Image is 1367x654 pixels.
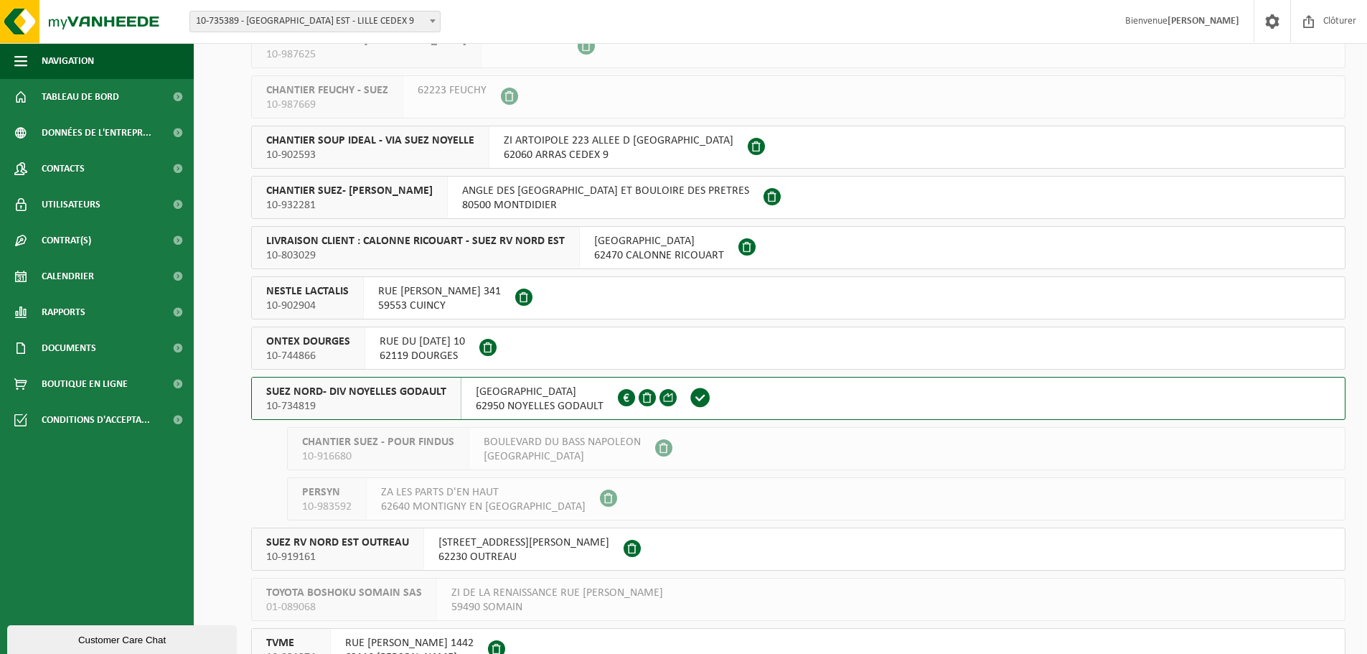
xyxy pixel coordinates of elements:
span: Utilisateurs [42,187,100,223]
span: PERSYN [302,485,352,500]
button: LIVRAISON CLIENT : CALONNE RICOUART - SUEZ RV NORD EST 10-803029 [GEOGRAPHIC_DATA]62470 CALONNE R... [251,226,1345,269]
span: RUE [PERSON_NAME] 341 [378,284,501,299]
span: Conditions d'accepta... [42,402,150,438]
span: 10-902904 [266,299,349,313]
span: 10-735389 - SUEZ RV NORD EST - LILLE CEDEX 9 [189,11,441,32]
button: ONTEX DOURGES 10-744866 RUE DU [DATE] 1062119 DOURGES [251,327,1345,370]
span: BOULEVARD DU BASS NAPOLEON [484,435,641,449]
span: SUEZ NORD- DIV NOYELLES GODAULT [266,385,446,399]
span: Tableau de bord [42,79,119,115]
span: ONTEX DOURGES [266,335,350,349]
span: 10-987625 [266,47,466,62]
span: 62470 CALONNE RICOUART [594,248,724,263]
button: CHANTIER SOUP IDEAL - VIA SUEZ NOYELLE 10-902593 ZI ARTOIPOLE 223 ALLEE D [GEOGRAPHIC_DATA]62060 ... [251,126,1345,169]
span: 10-744866 [266,349,350,363]
span: 10-803029 [266,248,565,263]
span: [STREET_ADDRESS][PERSON_NAME] [438,536,609,550]
span: 10-735389 - SUEZ RV NORD EST - LILLE CEDEX 9 [190,11,440,32]
span: Données de l'entrepr... [42,115,151,151]
button: NESTLE LACTALIS 10-902904 RUE [PERSON_NAME] 34159553 CUINCY [251,276,1345,319]
span: NESTLE LACTALIS [266,284,349,299]
iframe: chat widget [7,622,240,654]
span: TVME [266,636,316,650]
span: ZI DE LA RENAISSANCE RUE [PERSON_NAME] [451,586,663,600]
span: Calendrier [42,258,94,294]
span: ZA LES PARTS D'EN HAUT [381,485,586,500]
span: [GEOGRAPHIC_DATA] [594,234,724,248]
span: [GEOGRAPHIC_DATA] [484,449,641,464]
span: SUEZ RV NORD EST OUTREAU [266,536,409,550]
span: Documents [42,330,96,366]
span: CHANTIER SOUP IDEAL - VIA SUEZ NOYELLE [266,134,474,148]
span: 62223 FEUCHY [418,83,487,98]
button: SUEZ NORD- DIV NOYELLES GODAULT 10-734819 [GEOGRAPHIC_DATA]62950 NOYELLES GODAULT [251,377,1345,420]
span: LIVRAISON CLIENT : CALONNE RICOUART - SUEZ RV NORD EST [266,234,565,248]
button: SUEZ RV NORD EST OUTREAU 10-919161 [STREET_ADDRESS][PERSON_NAME]62230 OUTREAU [251,528,1345,571]
span: RUE DU [DATE] 10 [380,335,465,349]
span: Rapports [42,294,85,330]
span: Navigation [42,43,94,79]
span: 62640 MONTIGNY EN [GEOGRAPHIC_DATA] [381,500,586,514]
span: 10-916680 [302,449,454,464]
span: Boutique en ligne [42,366,128,402]
strong: [PERSON_NAME] [1168,16,1239,27]
span: 80500 MONTDIDIER [462,198,749,212]
span: 10-919161 [266,550,409,564]
span: RUE [PERSON_NAME] 1442 [345,636,474,650]
span: CHANTIER SUEZ- [PERSON_NAME] [266,184,433,198]
span: ZI ARTOIPOLE 223 ALLEE D [GEOGRAPHIC_DATA] [504,134,733,148]
span: Contrat(s) [42,223,91,258]
span: CHANTIER FEUCHY - SUEZ [266,83,388,98]
span: 10-734819 [266,399,446,414]
span: 62119 DOURGES [380,349,465,363]
span: 62060 ARRAS CEDEX 9 [504,148,733,162]
span: [GEOGRAPHIC_DATA] [476,385,603,399]
span: 62230 OUTREAU [438,550,609,564]
span: 10-987669 [266,98,388,112]
span: Contacts [42,151,85,187]
span: 10-932281 [266,198,433,212]
span: CHANTIER SUEZ - POUR FINDUS [302,435,454,449]
span: ANGLE DES [GEOGRAPHIC_DATA] ET BOULOIRE DES PRETRES [462,184,749,198]
span: TOYOTA BOSHOKU SOMAIN SAS [266,586,422,600]
span: 62950 NOYELLES GODAULT [476,399,603,414]
span: 10-902593 [266,148,474,162]
button: CHANTIER SUEZ- [PERSON_NAME] 10-932281 ANGLE DES [GEOGRAPHIC_DATA] ET BOULOIRE DES PRETRES80500 M... [251,176,1345,219]
span: 59490 SOMAIN [451,600,663,615]
span: 10-983592 [302,500,352,514]
span: 01-089068 [266,600,422,615]
span: 59553 CUINCY [378,299,501,313]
